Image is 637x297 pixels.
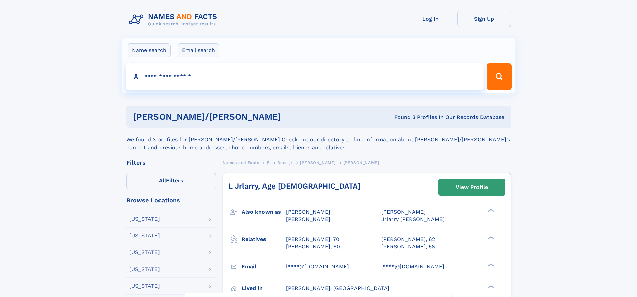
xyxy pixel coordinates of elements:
[486,284,494,289] div: ❯
[404,11,457,27] a: Log In
[178,43,219,57] label: Email search
[242,261,286,272] h3: Email
[126,63,484,90] input: search input
[286,243,340,250] a: [PERSON_NAME], 60
[129,267,160,272] div: [US_STATE]
[286,216,330,222] span: [PERSON_NAME]
[129,250,160,255] div: [US_STATE]
[286,285,389,291] span: [PERSON_NAME], [GEOGRAPHIC_DATA]
[343,160,379,165] span: [PERSON_NAME]
[337,114,504,121] div: Found 3 Profiles In Our Records Database
[486,263,494,267] div: ❯
[381,236,435,243] a: [PERSON_NAME], 62
[126,128,511,152] div: We found 3 profiles for [PERSON_NAME]/[PERSON_NAME] Check out our directory to find information a...
[277,160,292,165] span: Baca jr
[267,160,270,165] span: B
[128,43,171,57] label: Name search
[242,283,286,294] h3: Lived in
[286,236,339,243] a: [PERSON_NAME], 70
[486,208,494,213] div: ❯
[456,179,488,195] div: View Profile
[159,177,166,184] span: All
[381,243,435,250] a: [PERSON_NAME], 58
[223,158,259,167] a: Names and Facts
[381,216,445,222] span: Jrlarry [PERSON_NAME]
[126,197,216,203] div: Browse Locations
[286,209,330,215] span: [PERSON_NAME]
[242,206,286,218] h3: Also known as
[126,160,216,166] div: Filters
[457,11,511,27] a: Sign Up
[126,173,216,189] label: Filters
[277,158,292,167] a: Baca jr
[126,11,223,29] img: Logo Names and Facts
[267,158,270,167] a: B
[487,63,511,90] button: Search Button
[381,209,426,215] span: [PERSON_NAME]
[242,234,286,245] h3: Relatives
[129,233,160,238] div: [US_STATE]
[439,179,505,195] a: View Profile
[300,158,336,167] a: [PERSON_NAME]
[300,160,336,165] span: [PERSON_NAME]
[228,182,360,190] a: L Jrlarry, Age [DEMOGRAPHIC_DATA]
[486,235,494,240] div: ❯
[133,113,338,121] h1: [PERSON_NAME]/[PERSON_NAME]
[129,283,160,289] div: [US_STATE]
[129,216,160,222] div: [US_STATE]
